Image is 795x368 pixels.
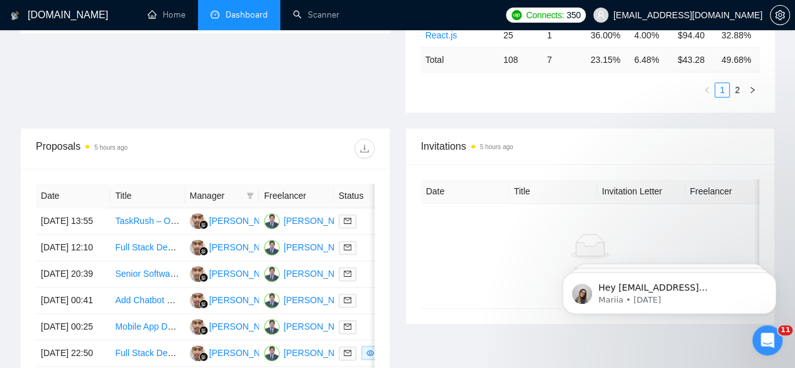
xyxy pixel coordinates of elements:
iframe: Intercom notifications message [544,246,795,334]
span: Manager [190,189,241,203]
td: 32.88% [716,23,760,47]
div: [PERSON_NAME] [PERSON_NAME] [283,240,430,254]
img: gigradar-bm.png [199,326,208,335]
a: MA[PERSON_NAME] [PERSON_NAME] [264,242,430,252]
div: [PERSON_NAME] [209,293,282,307]
button: right [745,82,760,98]
li: Previous Page [699,82,715,98]
span: mail [344,349,351,357]
img: gigradar-bm.png [199,299,208,308]
img: gigradar-bm.png [199,247,208,255]
td: [DATE] 13:55 [36,208,110,235]
div: [PERSON_NAME] [PERSON_NAME] [283,320,430,333]
span: Dashboard [226,9,268,20]
th: Manager [185,184,259,208]
td: 6.48 % [629,47,672,72]
div: Proposals [36,138,205,159]
a: AI[PERSON_NAME] [190,268,282,278]
button: setting [770,5,790,25]
img: MA [264,345,280,361]
span: right [748,86,756,94]
img: upwork-logo.png [512,10,522,20]
div: [PERSON_NAME] [PERSON_NAME] [283,267,430,281]
time: 5 hours ago [480,143,513,150]
td: Senior Software Engineer — Duffel API (Flights) [110,261,184,287]
span: mail [344,296,351,304]
td: $ 43.28 [672,47,716,72]
img: logo [11,6,19,26]
img: AI [190,213,206,229]
button: download [354,138,375,159]
div: [PERSON_NAME] [PERSON_NAME] [283,214,430,228]
div: [PERSON_NAME] [209,267,282,281]
a: React.js [425,30,458,40]
span: 11 [778,325,792,335]
li: 1 [715,82,730,98]
a: Full Stack Developer for React + Supabase App [115,348,302,358]
a: AI[PERSON_NAME] [190,347,282,357]
div: No data [431,264,750,278]
span: dashboard [211,10,219,19]
a: setting [770,10,790,20]
span: filter [246,192,254,199]
div: [PERSON_NAME] [209,346,282,360]
th: Freelancer [259,184,333,208]
a: 2 [730,83,744,97]
th: Date [421,179,509,204]
td: [DATE] 20:39 [36,261,110,287]
button: left [699,82,715,98]
a: MA[PERSON_NAME] [PERSON_NAME] [264,215,430,225]
td: [DATE] 22:50 [36,340,110,367]
iframe: Intercom live chat [752,325,782,355]
span: left [703,86,711,94]
td: [DATE] 12:10 [36,235,110,261]
a: Mobile App Developer (React Native) – iOS/Android Fintech App [115,321,366,332]
td: 23.15 % [586,47,629,72]
td: Full Stack Developer for React + Supabase App [110,340,184,367]
span: user [596,11,605,20]
td: 108 [498,47,542,72]
span: setting [770,10,789,20]
td: Total [420,47,498,72]
a: Senior Software Engineer — Duffel API (Flights) [115,269,302,279]
th: Invitation Letter [597,179,685,204]
li: Next Page [745,82,760,98]
span: 350 [566,8,580,22]
span: mail [344,217,351,225]
th: Freelancer [685,179,773,204]
td: Add Chatbot Feature to Existing SaaS Web App [110,287,184,314]
span: download [355,143,374,153]
img: gigradar-bm.png [199,220,208,229]
span: filter [244,186,256,205]
img: MA [264,266,280,282]
span: eye [366,349,374,357]
img: MA [264,240,280,255]
a: Add Chatbot Feature to Existing SaaS Web App [115,295,302,305]
a: MA[PERSON_NAME] [PERSON_NAME] [264,294,430,304]
a: Full Stack Developer Needed for Social Media Platform Using Python, React, and AI [115,242,442,252]
td: 1 [542,23,585,47]
a: homeHome [148,9,185,20]
img: AI [190,345,206,361]
span: Connects: [526,8,564,22]
td: TaskRush – On-Demand Service Marketplace MVP (React Native + MERN Stack + AWS Hosting [110,208,184,235]
div: [PERSON_NAME] [PERSON_NAME] [283,346,430,360]
td: [DATE] 00:41 [36,287,110,314]
span: mail [344,323,351,330]
img: MA [264,213,280,229]
div: [PERSON_NAME] [209,240,282,254]
time: 5 hours ago [94,144,128,151]
td: Full Stack Developer Needed for Social Media Platform Using Python, React, and AI [110,235,184,261]
td: 36.00% [586,23,629,47]
a: AI[PERSON_NAME] [190,321,282,331]
td: 7 [542,47,585,72]
a: MA[PERSON_NAME] [PERSON_NAME] [264,347,430,357]
span: mail [344,243,351,251]
img: MA [264,293,280,308]
img: AI [190,266,206,282]
div: [PERSON_NAME] [PERSON_NAME] [283,293,430,307]
td: $94.40 [672,23,716,47]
